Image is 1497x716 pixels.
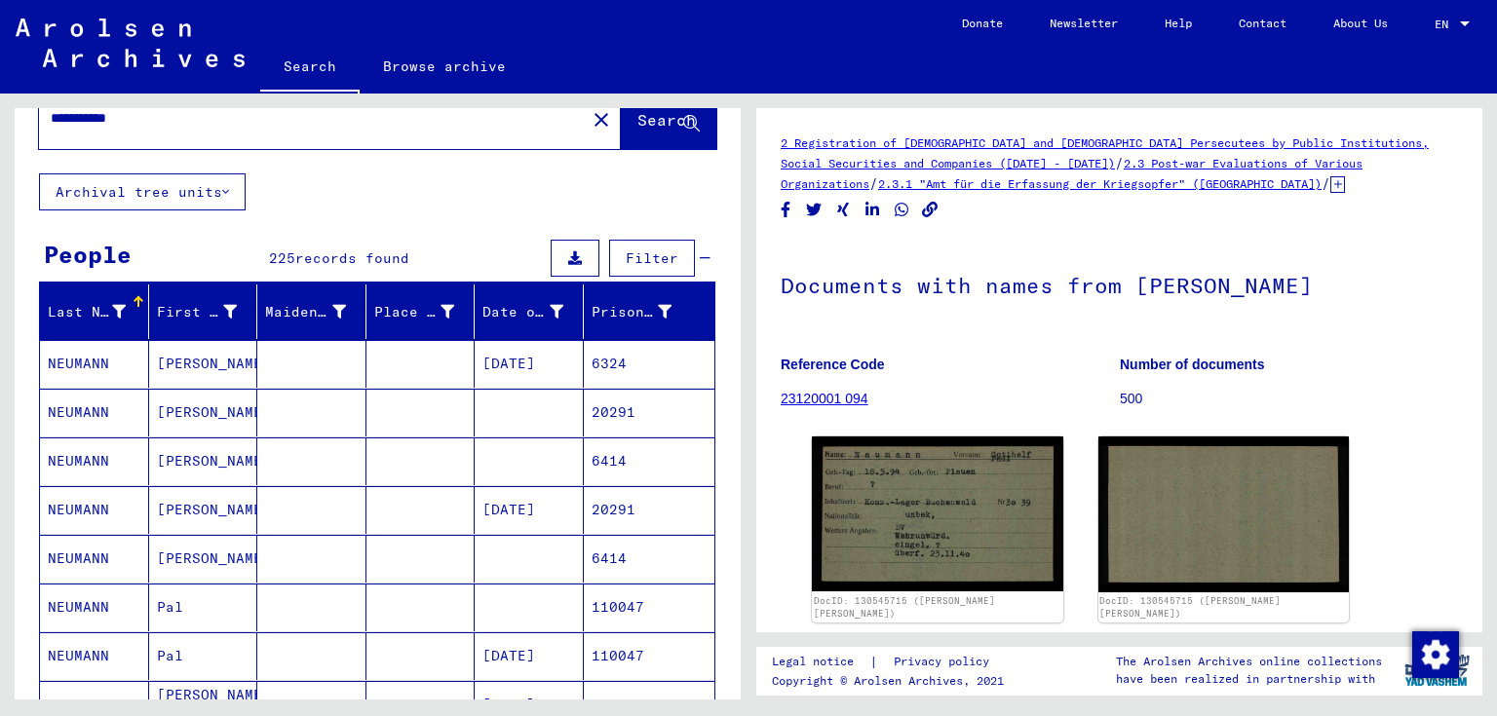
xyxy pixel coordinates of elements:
div: Maiden Name [265,296,370,327]
a: 23120001 094 [781,391,868,406]
img: yv_logo.png [1401,646,1474,695]
span: / [869,174,878,192]
img: 001.jpg [812,436,1063,591]
button: Clear [582,99,621,138]
button: Share on WhatsApp [892,198,912,222]
img: Arolsen_neg.svg [16,19,245,67]
a: 2 Registration of [DEMOGRAPHIC_DATA] and [DEMOGRAPHIC_DATA] Persecutees by Public Institutions, S... [781,135,1429,170]
span: records found [295,249,409,267]
span: / [1115,154,1124,171]
div: Maiden Name [265,302,346,322]
a: 2.3.1 "Amt für die Erfassung der Kriegsopfer" ([GEOGRAPHIC_DATA]) [878,176,1322,191]
span: EN [1435,18,1456,31]
b: Reference Code [781,357,885,372]
a: Browse archive [360,43,529,90]
mat-cell: NEUMANN [40,632,149,680]
mat-cell: 6414 [584,535,715,583]
mat-header-cell: Prisoner # [584,284,715,339]
p: Copyright © Arolsen Archives, 2021 [772,672,1013,690]
div: Last Name [48,302,126,322]
span: 225 [269,249,295,267]
mat-header-cell: Place of Birth [366,284,476,339]
mat-header-cell: First Name [149,284,258,339]
span: Filter [626,249,678,267]
div: Date of Birth [482,296,588,327]
div: First Name [157,302,238,322]
mat-cell: [DATE] [475,340,584,388]
div: | [772,652,1013,672]
button: Archival tree units [39,173,246,210]
a: Search [260,43,360,94]
mat-cell: 20291 [584,486,715,534]
div: Date of Birth [482,302,563,322]
h1: Documents with names from [PERSON_NAME] [781,241,1458,326]
mat-cell: NEUMANN [40,389,149,436]
a: DocID: 130545715 ([PERSON_NAME] [PERSON_NAME]) [1099,595,1281,620]
mat-cell: 20291 [584,389,715,436]
p: 500 [1120,389,1458,409]
a: Legal notice [772,652,869,672]
mat-cell: [DATE] [475,486,584,534]
button: Copy link [920,198,940,222]
span: / [1322,174,1330,192]
img: 002.jpg [1098,436,1350,592]
mat-header-cell: Maiden Name [257,284,366,339]
p: The Arolsen Archives online collections [1116,653,1382,670]
a: Privacy policy [878,652,1013,672]
button: Share on LinkedIn [863,198,883,222]
p: have been realized in partnership with [1116,670,1382,688]
div: First Name [157,296,262,327]
mat-cell: 110047 [584,632,715,680]
div: Prisoner # [592,296,697,327]
mat-cell: [PERSON_NAME] [149,486,258,534]
img: Change consent [1412,631,1459,678]
mat-cell: NEUMANN [40,437,149,485]
a: DocID: 130545715 ([PERSON_NAME] [PERSON_NAME]) [814,595,995,620]
div: Place of Birth [374,296,480,327]
mat-cell: NEUMANN [40,486,149,534]
span: Search [637,110,696,130]
button: Search [621,89,716,149]
mat-cell: [PERSON_NAME] [149,340,258,388]
mat-cell: NEUMANN [40,535,149,583]
button: Share on Twitter [804,198,825,222]
mat-cell: [PERSON_NAME] [149,389,258,436]
button: Share on Xing [833,198,854,222]
mat-cell: NEUMANN [40,340,149,388]
button: Filter [609,240,695,277]
b: Number of documents [1120,357,1265,372]
mat-cell: NEUMANN [40,584,149,631]
mat-cell: 6414 [584,437,715,485]
mat-header-cell: Last Name [40,284,149,339]
button: Share on Facebook [776,198,796,222]
mat-cell: [PERSON_NAME] [149,535,258,583]
div: Prisoner # [592,302,672,322]
div: Place of Birth [374,302,455,322]
mat-cell: [DATE] [475,632,584,680]
mat-cell: Pal [149,632,258,680]
mat-icon: close [590,108,613,132]
mat-cell: 110047 [584,584,715,631]
div: People [44,237,132,272]
mat-cell: 6324 [584,340,715,388]
div: Last Name [48,296,150,327]
div: Change consent [1411,630,1458,677]
mat-header-cell: Date of Birth [475,284,584,339]
mat-cell: [PERSON_NAME] [149,437,258,485]
mat-cell: Pal [149,584,258,631]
